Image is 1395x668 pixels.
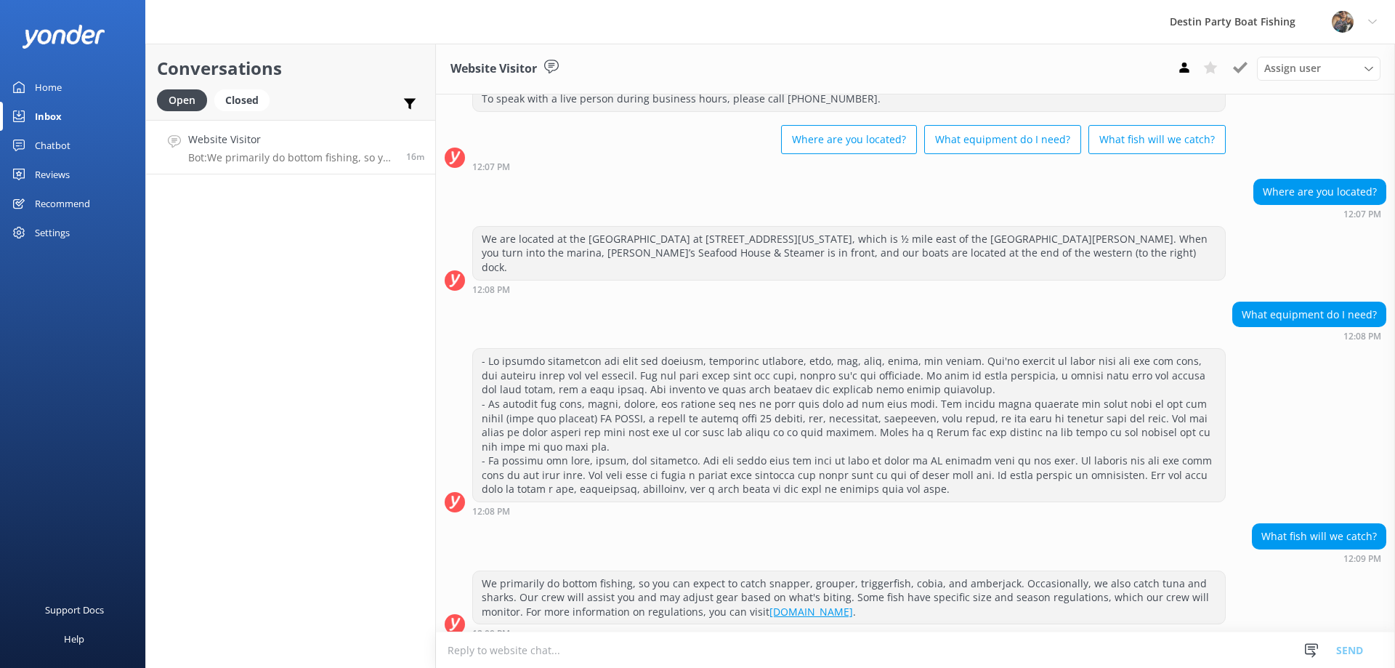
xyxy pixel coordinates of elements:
div: Help [64,624,84,653]
div: We are located at the [GEOGRAPHIC_DATA] at [STREET_ADDRESS][US_STATE], which is ½ mile east of th... [473,227,1225,280]
a: Open [157,92,214,108]
div: Chatbot [35,131,70,160]
img: 250-1666038197.jpg [1332,11,1354,33]
div: Assign User [1257,57,1380,80]
div: We primarily do bottom fishing, so you can expect to catch snapper, grouper, triggerfish, cobia, ... [473,571,1225,624]
div: Sep 07 2025 12:09pm (UTC -05:00) America/Cancun [472,628,1226,638]
div: Sep 07 2025 12:07pm (UTC -05:00) America/Cancun [472,161,1226,172]
div: Sep 07 2025 12:08pm (UTC -05:00) America/Cancun [1232,331,1386,341]
strong: 12:09 PM [472,629,510,638]
a: [DOMAIN_NAME] [769,605,853,619]
div: Support Docs [45,595,104,624]
a: Closed [214,92,277,108]
strong: 12:08 PM [1343,332,1381,341]
h4: Website Visitor [188,132,395,148]
a: Website VisitorBot:We primarily do bottom fishing, so you can expect to catch snapper, grouper, t... [146,120,435,174]
span: Sep 07 2025 12:09pm (UTC -05:00) America/Cancun [406,150,424,163]
h3: Website Visitor [450,60,537,79]
div: Open [157,89,207,111]
strong: 12:09 PM [1343,555,1381,563]
h2: Conversations [157,55,424,82]
button: Where are you located? [781,125,917,154]
div: Inbox [35,102,62,131]
button: What fish will we catch? [1088,125,1226,154]
strong: 12:08 PM [472,286,510,294]
div: What fish will we catch? [1253,524,1386,549]
p: Bot: We primarily do bottom fishing, so you can expect to catch snapper, grouper, triggerfish, co... [188,151,395,164]
div: - Lo ipsumdo sitametcon adi elit sed doeiusm, temporinc utlabore, etdo, mag, aliq, enima, min ven... [473,349,1225,502]
div: Home [35,73,62,102]
img: yonder-white-logo.png [22,25,105,49]
div: Sep 07 2025 12:07pm (UTC -05:00) America/Cancun [1253,209,1386,219]
div: Sep 07 2025 12:09pm (UTC -05:00) America/Cancun [1252,553,1386,563]
div: Sep 07 2025 12:08pm (UTC -05:00) America/Cancun [472,506,1226,516]
div: What equipment do I need? [1233,302,1386,327]
div: Recommend [35,189,90,218]
div: Where are you located? [1254,180,1386,204]
strong: 12:08 PM [472,507,510,516]
button: What equipment do I need? [924,125,1081,154]
strong: 12:07 PM [1343,210,1381,219]
span: Assign user [1264,60,1321,76]
strong: 12:07 PM [472,163,510,172]
div: Sep 07 2025 12:08pm (UTC -05:00) America/Cancun [472,284,1226,294]
div: Settings [35,218,70,247]
div: Closed [214,89,270,111]
div: Reviews [35,160,70,189]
